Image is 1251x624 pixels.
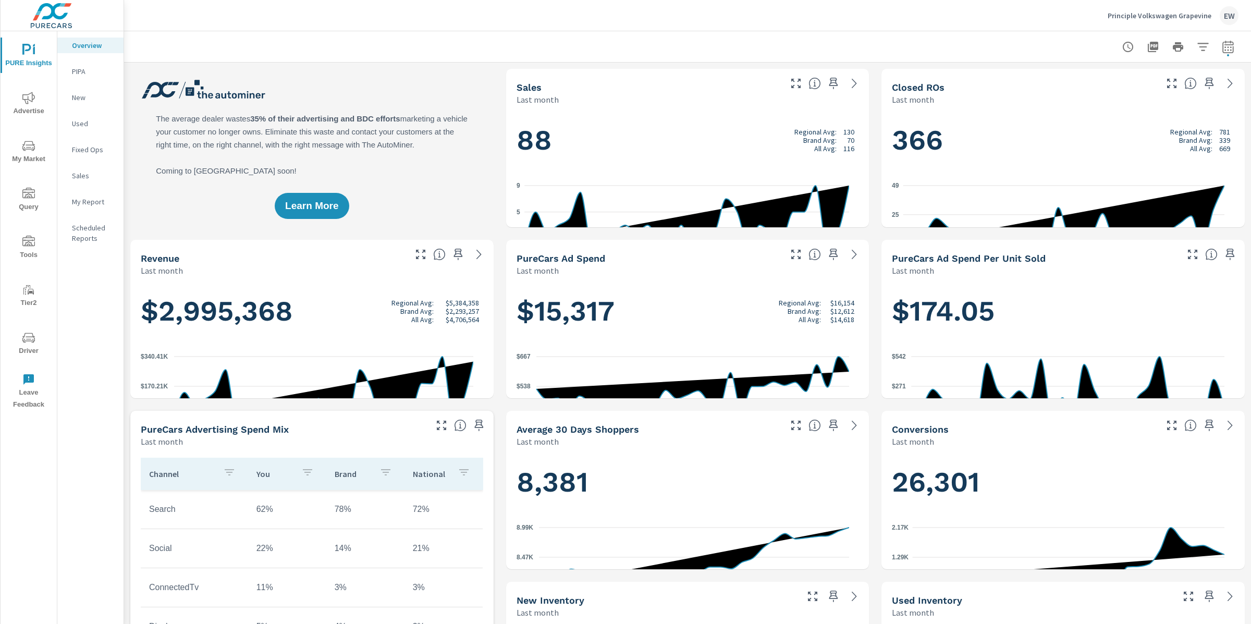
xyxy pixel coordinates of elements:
text: $538 [517,383,531,390]
text: 8.99K [517,523,533,531]
text: $667 [517,353,531,360]
span: Number of Repair Orders Closed by the selected dealership group over the selected time range. [So... [1184,77,1197,90]
button: Make Fullscreen [1163,417,1180,434]
h1: 8,381 [517,464,859,500]
span: Total cost of media for all PureCars channels for the selected dealership group over the selected... [808,248,821,261]
button: Make Fullscreen [1163,75,1180,92]
p: Regional Avg: [391,299,434,307]
button: Print Report [1168,36,1188,57]
div: PIPA [57,64,124,79]
p: Last month [892,264,934,277]
span: Advertise [4,92,54,117]
p: Brand Avg: [400,307,434,315]
span: Tier2 [4,284,54,309]
button: Make Fullscreen [804,588,821,605]
p: Brand Avg: [803,136,837,144]
h5: Closed ROs [892,82,945,93]
text: $542 [892,352,906,360]
span: Number of vehicles sold by the dealership over the selected date range. [Source: This data is sou... [808,77,821,90]
p: Last month [517,606,559,619]
td: 62% [248,496,326,522]
div: Fixed Ops [57,142,124,157]
span: Average cost of advertising per each vehicle sold at the dealer over the selected date range. The... [1205,248,1218,261]
span: This table looks at how you compare to the amount of budget you spend per channel as opposed to y... [454,419,467,432]
td: 72% [404,496,483,522]
p: All Avg: [799,315,821,324]
h5: PureCars Ad Spend [517,253,605,264]
p: Last month [141,435,183,448]
span: Learn More [285,201,338,211]
span: My Market [4,140,54,165]
a: See more details in report [1222,75,1238,92]
div: Sales [57,168,124,183]
span: Driver [4,332,54,357]
a: See more details in report [1222,417,1238,434]
button: Make Fullscreen [788,417,804,434]
p: $16,154 [830,299,854,307]
text: $170.21K [141,382,168,389]
span: Save this to your personalized report [1201,417,1218,434]
p: $4,706,564 [446,315,479,324]
p: Channel [149,469,215,479]
a: See more details in report [846,588,863,605]
h1: $15,317 [517,293,859,329]
span: Save this to your personalized report [1201,588,1218,605]
text: 2.17K [892,523,909,531]
td: 11% [248,574,326,601]
div: New [57,90,124,105]
button: Make Fullscreen [788,246,804,263]
p: Last month [892,435,934,448]
td: 3% [404,574,483,601]
h1: 366 [892,123,1234,158]
p: Regional Avg: [794,128,837,136]
span: A rolling 30 day total of daily Shoppers on the dealership website, averaged over the selected da... [808,419,821,432]
h5: Sales [517,82,542,93]
button: Select Date Range [1218,36,1238,57]
a: See more details in report [846,246,863,263]
h5: Used Inventory [892,595,962,606]
td: 78% [326,496,404,522]
p: Last month [892,606,934,619]
span: The number of dealer-specified goals completed by a visitor. [Source: This data is provided by th... [1184,419,1197,432]
p: Sales [72,170,115,181]
td: 21% [404,535,483,561]
span: Query [4,188,54,213]
p: 781 [1219,128,1230,136]
p: Last month [141,264,183,277]
h5: PureCars Advertising Spend Mix [141,424,289,435]
td: 22% [248,535,326,561]
text: 5 [517,208,520,215]
h5: Revenue [141,253,179,264]
span: PURE Insights [4,44,54,69]
span: Save this to your personalized report [825,246,842,263]
p: 116 [843,144,854,153]
h5: Average 30 Days Shoppers [517,424,639,435]
button: Make Fullscreen [788,75,804,92]
h1: $2,995,368 [141,293,483,329]
a: See more details in report [846,417,863,434]
p: Used [72,118,115,129]
button: "Export Report to PDF" [1143,36,1163,57]
button: Make Fullscreen [1184,246,1201,263]
span: Save this to your personalized report [825,417,842,434]
h1: 26,301 [892,464,1234,500]
span: Total sales revenue over the selected date range. [Source: This data is sourced from the dealer’s... [433,248,446,261]
button: Make Fullscreen [1180,588,1197,605]
p: Last month [892,93,934,106]
text: 49 [892,181,899,189]
p: My Report [72,197,115,207]
p: Regional Avg: [1170,128,1212,136]
text: $271 [892,382,906,389]
text: 25 [892,211,899,218]
p: Scheduled Reports [72,223,115,243]
a: See more details in report [1222,588,1238,605]
td: Search [141,496,248,522]
p: All Avg: [1190,144,1212,153]
p: $12,612 [830,307,854,315]
a: See more details in report [846,75,863,92]
p: You [256,469,293,479]
span: Leave Feedback [4,373,54,411]
span: Save this to your personalized report [825,75,842,92]
div: Overview [57,38,124,53]
p: Overview [72,40,115,51]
